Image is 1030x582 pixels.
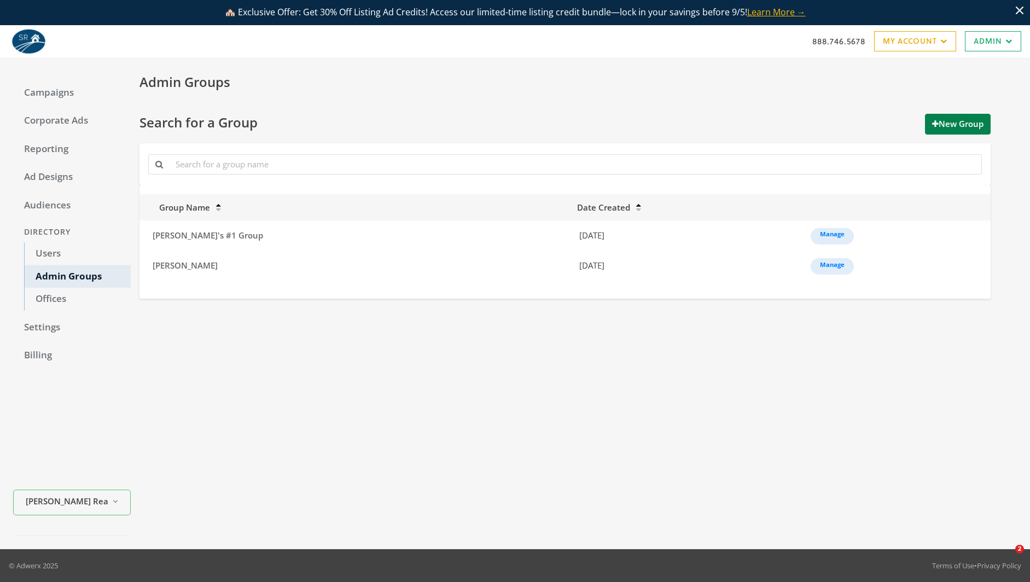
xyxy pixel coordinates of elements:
[13,222,131,242] div: Directory
[811,258,854,275] a: Manage
[13,166,131,189] a: Ad Designs
[977,561,1021,571] a: Privacy Policy
[153,260,218,271] span: [PERSON_NAME]
[13,344,131,367] a: Billing
[1015,545,1024,554] span: 2
[993,545,1019,571] iframe: Intercom live chat
[24,265,131,288] a: Admin Groups
[13,109,131,132] a: Corporate Ads
[26,495,108,508] span: [PERSON_NAME] Realty
[13,316,131,339] a: Settings
[169,154,982,174] input: Search for a group name
[153,230,263,241] span: [PERSON_NAME]'s #1 Group
[932,561,974,571] a: Terms of Use
[139,72,230,92] span: Admin Groups
[13,194,131,217] a: Audiences
[577,202,630,213] span: Date Created
[24,288,131,311] a: Offices
[155,160,163,168] i: Search for a group name
[811,228,854,245] a: Manage
[812,36,865,47] a: 888.746.5678
[874,31,956,51] a: My Account
[9,28,48,55] img: Adwerx
[139,114,258,134] span: Search for a Group
[925,114,991,134] button: New Group
[9,560,58,571] p: © Adwerx 2025
[932,560,1021,571] div: •
[571,251,804,281] td: [DATE]
[24,242,131,265] a: Users
[146,202,210,213] span: Group Name
[13,138,131,161] a: Reporting
[571,220,804,251] td: [DATE]
[965,31,1021,51] a: Admin
[13,490,131,515] button: [PERSON_NAME] Realty
[13,82,131,104] a: Campaigns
